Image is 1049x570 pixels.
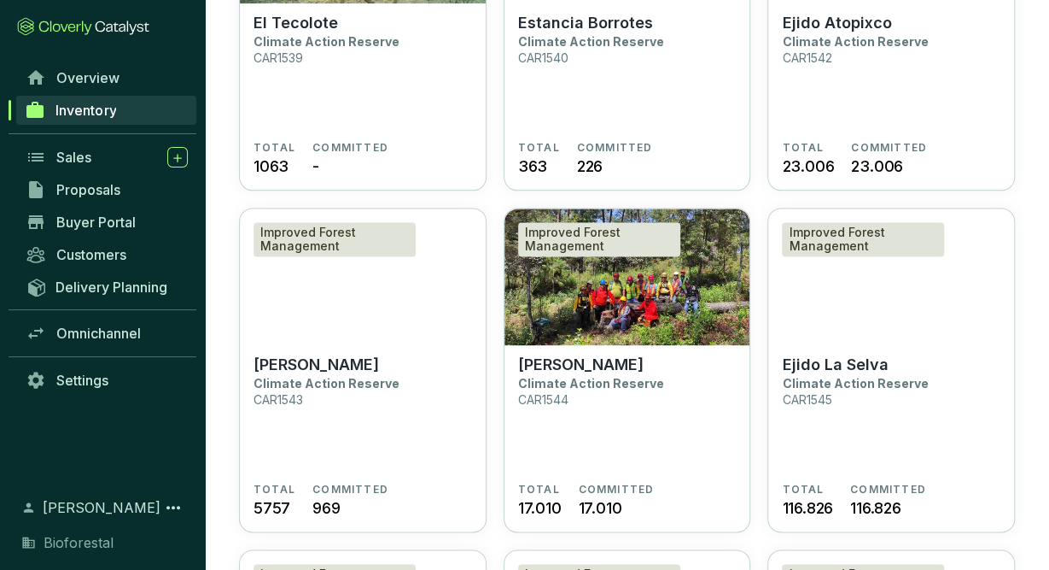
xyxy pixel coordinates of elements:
p: CAR1540 [518,50,568,65]
a: Overview [17,63,196,92]
span: COMMITTED [312,141,388,155]
span: TOTAL [518,483,560,497]
div: Improved Forest Management [518,222,680,256]
p: Climate Action Reserve [254,34,399,49]
p: Ejido Atopixco [782,14,891,32]
span: COMMITTED [312,483,388,497]
span: TOTAL [254,483,295,497]
a: Ejido La SelvaImproved Forest ManagementEjido La SelvaClimate Action ReserveCAR1545TOTAL116.826CO... [767,208,1015,532]
span: 23.006 [851,155,903,178]
span: TOTAL [782,141,824,155]
span: Bioforestal [44,532,114,553]
img: Ejido Malila [240,209,486,345]
a: Ejido ZacualtipánImproved Forest Management[PERSON_NAME]Climate Action ReserveCAR1544TOTAL17.010C... [504,208,751,532]
span: COMMITTED [577,141,653,155]
span: Proposals [56,181,120,198]
span: 969 [312,497,340,520]
span: - [312,155,319,178]
p: El Tecolote [254,14,338,32]
div: Improved Forest Management [782,222,944,256]
p: Ejido La Selva [782,356,888,374]
div: Improved Forest Management [254,222,416,256]
a: Buyer Portal [17,208,196,237]
span: COMMITTED [850,483,926,497]
p: Estancia Borrotes [518,14,653,32]
a: Inventory [16,96,196,125]
span: 17.010 [518,497,562,520]
p: Climate Action Reserve [518,34,664,49]
img: Ejido La Selva [768,209,1014,345]
span: 17.010 [578,497,621,520]
p: Climate Action Reserve [254,376,399,391]
span: 363 [518,155,547,178]
span: Buyer Portal [56,214,136,231]
p: Climate Action Reserve [518,376,664,391]
p: Climate Action Reserve [782,34,928,49]
span: TOTAL [254,141,295,155]
span: 23.006 [782,155,834,178]
a: Ejido MalilaImproved Forest Management[PERSON_NAME]Climate Action ReserveCAR1543TOTAL5757COMMITTE... [239,208,487,532]
a: Customers [17,240,196,269]
p: Climate Action Reserve [782,376,928,391]
span: Delivery Planning [55,279,167,296]
a: Sales [17,143,196,172]
a: Omnichannel [17,319,196,348]
a: Proposals [17,175,196,204]
span: 226 [577,155,603,178]
span: Overview [56,69,119,86]
span: 5757 [254,497,290,520]
a: Settings [17,366,196,395]
a: Delivery Planning [17,273,196,301]
p: CAR1545 [782,392,831,407]
img: Ejido Zacualtipán [504,209,750,345]
span: 116.826 [850,497,901,520]
span: COMMITTED [578,483,654,497]
span: [PERSON_NAME] [43,497,160,518]
span: Omnichannel [56,325,141,342]
p: CAR1544 [518,392,568,407]
p: CAR1539 [254,50,303,65]
span: Inventory [55,102,116,119]
span: 1063 [254,155,288,178]
span: TOTAL [518,141,560,155]
span: 116.826 [782,497,833,520]
p: CAR1542 [782,50,831,65]
p: [PERSON_NAME] [254,356,379,374]
p: CAR1543 [254,392,303,407]
p: [PERSON_NAME] [518,356,644,374]
span: TOTAL [782,483,824,497]
span: Customers [56,246,126,263]
span: Sales [56,149,91,166]
span: COMMITTED [851,141,927,155]
span: Settings [56,372,108,389]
